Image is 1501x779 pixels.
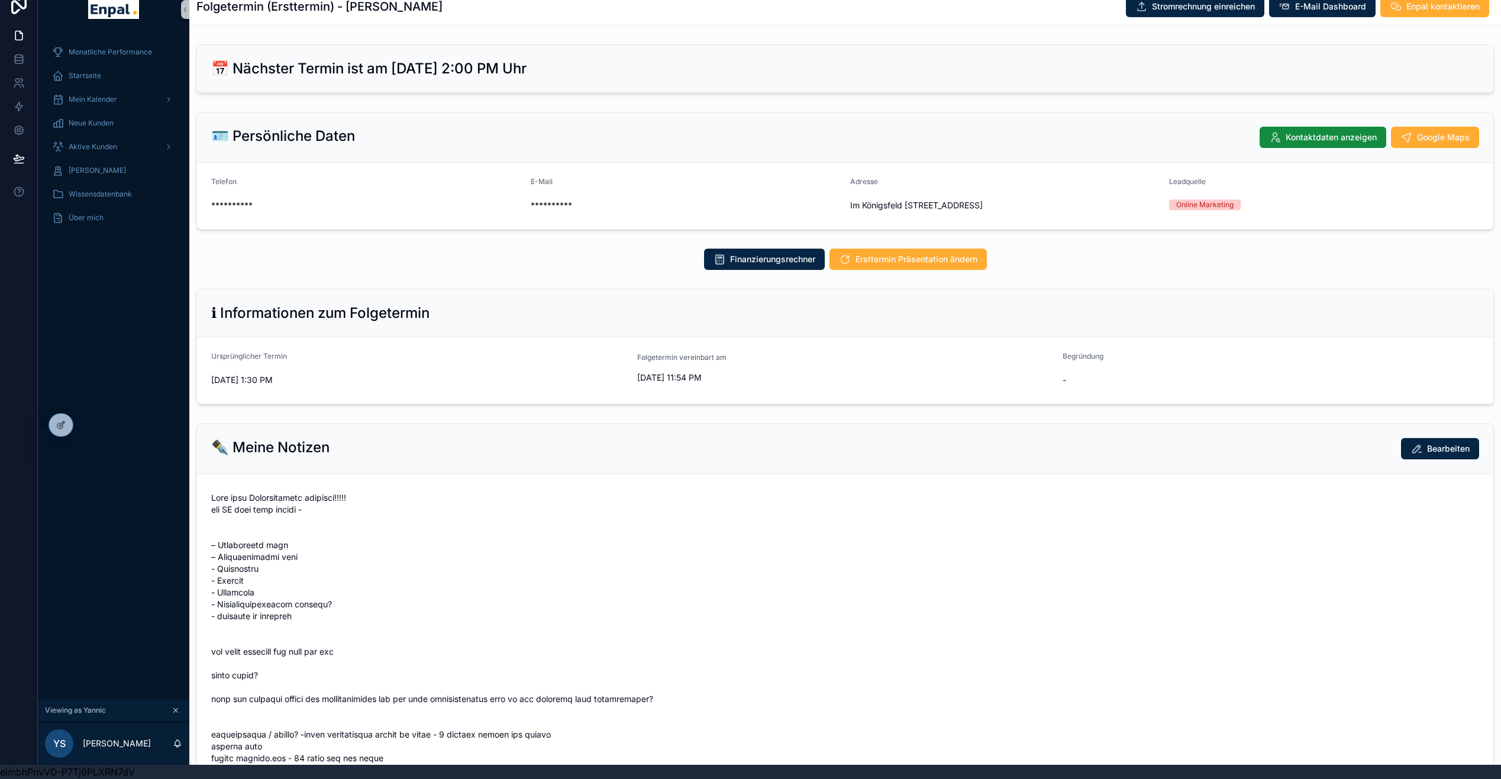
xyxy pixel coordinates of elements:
h2: ✒️ Meine Notizen [211,438,330,457]
a: Startseite [45,65,182,86]
p: [PERSON_NAME] [83,738,151,749]
span: Begründung [1063,352,1103,360]
button: Kontaktdaten anzeigen [1260,127,1386,148]
span: YS [53,736,66,751]
span: Im Königsfeld [STREET_ADDRESS] [850,199,1160,211]
button: Bearbeiten [1401,438,1479,459]
span: Bearbeiten [1427,443,1470,455]
span: Startseite [69,71,101,81]
span: Aktive Kunden [69,142,117,152]
span: Wissensdatenbank [69,189,132,199]
div: Online Marketing [1176,199,1234,210]
span: E-Mail [531,177,553,186]
span: Kontaktdaten anzeigen [1286,131,1377,143]
button: Finanzierungsrechner [704,249,825,270]
span: [DATE] 1:30 PM [211,374,628,386]
button: Ersttermin Präsentation ändern [829,249,987,270]
a: Neue Kunden [45,112,182,134]
span: Neue Kunden [69,118,114,128]
span: Viewing as Yannic [45,706,106,715]
span: Monatliche Performance [69,47,152,57]
span: Adresse [850,177,878,186]
a: [PERSON_NAME] [45,160,182,181]
span: Leadquelle [1169,177,1206,186]
span: E-Mail Dashboard [1295,1,1366,12]
span: Ursprünglicher Termin [211,352,287,360]
span: Google Maps [1417,131,1470,143]
h2: 📅 Nächster Termin ist am [DATE] 2:00 PM Uhr [211,59,527,78]
span: Stromrechnung einreichen [1152,1,1255,12]
div: scrollable content [38,33,189,244]
a: Monatliche Performance [45,41,182,63]
span: Über mich [69,213,104,223]
span: - [1063,374,1479,386]
span: Finanzierungsrechner [730,253,815,265]
h2: 🪪 Persönliche Daten [211,127,355,146]
span: Mein Kalender [69,95,117,104]
span: [PERSON_NAME] [69,166,126,175]
h2: ℹ Informationen zum Folgetermin [211,304,430,323]
button: Google Maps [1391,127,1479,148]
span: Enpal kontaktieren [1406,1,1480,12]
a: Mein Kalender [45,89,182,110]
a: Aktive Kunden [45,136,182,157]
span: Telefon [211,177,237,186]
span: [DATE] 11:54 PM [637,372,1054,384]
a: Wissensdatenbank [45,184,182,205]
span: Folgetermin vereinbart am [637,353,727,362]
a: Über mich [45,207,182,228]
span: Ersttermin Präsentation ändern [856,253,977,265]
